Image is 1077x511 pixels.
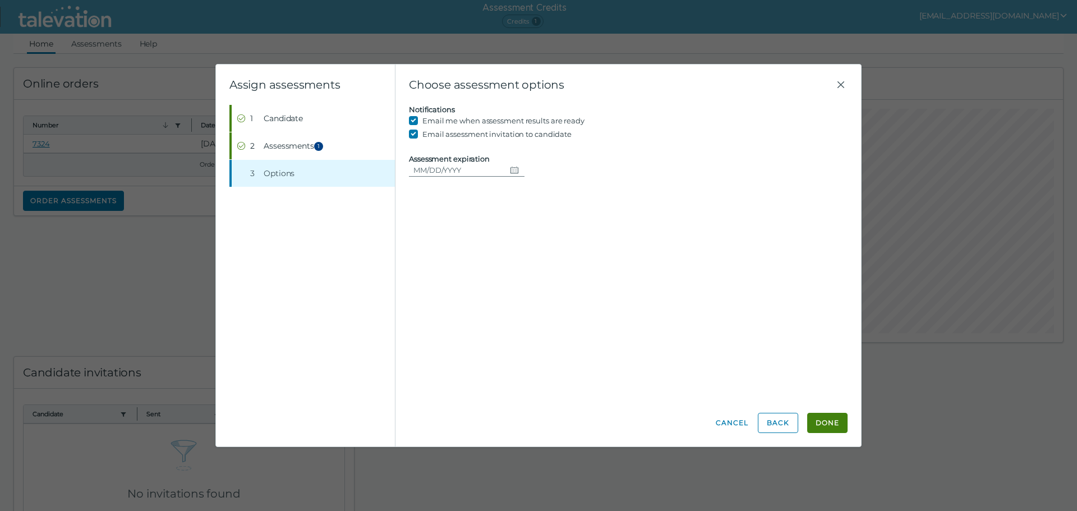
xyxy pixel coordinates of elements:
div: 2 [250,140,259,151]
label: Email assessment invitation to candidate [422,127,572,141]
cds-icon: Completed [237,141,246,150]
label: Assessment expiration [409,154,490,163]
div: 3 [250,168,259,179]
span: Candidate [264,113,303,124]
clr-wizard-title: Assign assessments [229,78,340,91]
span: Options [264,168,294,179]
button: Close [834,78,848,91]
button: Completed [232,105,395,132]
button: Completed [232,132,395,159]
button: Choose date [505,163,524,177]
nav: Wizard steps [229,105,395,187]
button: Back [758,413,798,433]
cds-icon: Completed [237,114,246,123]
label: Email me when assessment results are ready [422,114,584,127]
input: MM/DD/YYYY [409,163,505,177]
button: Cancel [715,413,749,433]
button: 3Options [232,160,395,187]
span: Assessments [264,140,326,151]
label: Notifications [409,105,455,114]
span: Choose assessment options [409,78,834,91]
span: 1 [314,142,323,151]
button: Done [807,413,848,433]
div: 1 [250,113,259,124]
